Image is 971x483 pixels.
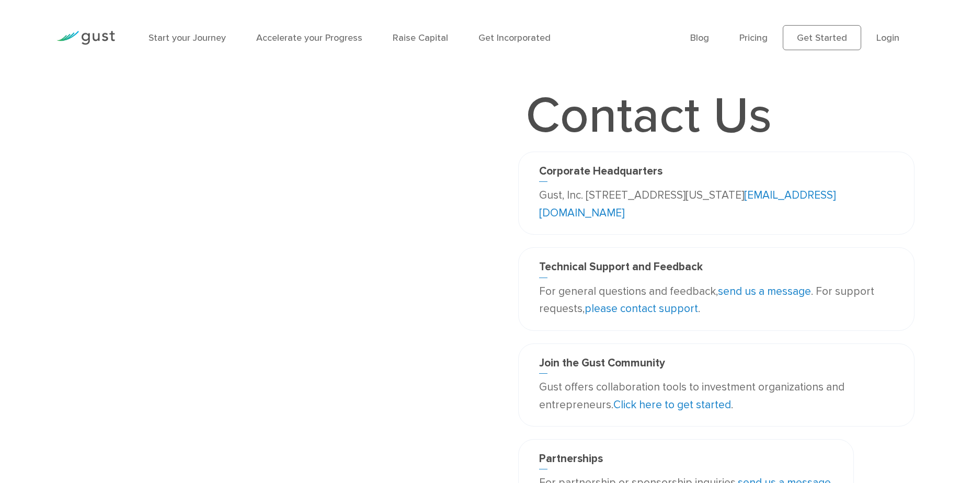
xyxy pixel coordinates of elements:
a: Get Incorporated [478,32,551,43]
img: Gust Logo [56,31,115,45]
a: Pricing [739,32,768,43]
h3: Corporate Headquarters [539,165,894,182]
a: Get Started [783,25,861,50]
h3: Technical Support and Feedback [539,260,894,278]
a: Raise Capital [393,32,448,43]
a: Start your Journey [148,32,226,43]
p: Gust offers collaboration tools to investment organizations and entrepreneurs. . [539,378,894,413]
a: Blog [690,32,709,43]
h1: Contact Us [518,91,780,141]
a: Accelerate your Progress [256,32,362,43]
h3: Join the Gust Community [539,356,894,374]
a: Login [876,32,899,43]
a: please contact support [585,302,698,315]
a: Click here to get started [613,398,731,411]
h3: Partnerships [539,452,833,469]
p: For general questions and feedback, . For support requests, . [539,283,894,318]
p: Gust, Inc. [STREET_ADDRESS][US_STATE] [539,187,894,222]
a: send us a message [718,285,811,298]
a: [EMAIL_ADDRESS][DOMAIN_NAME] [539,189,836,220]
